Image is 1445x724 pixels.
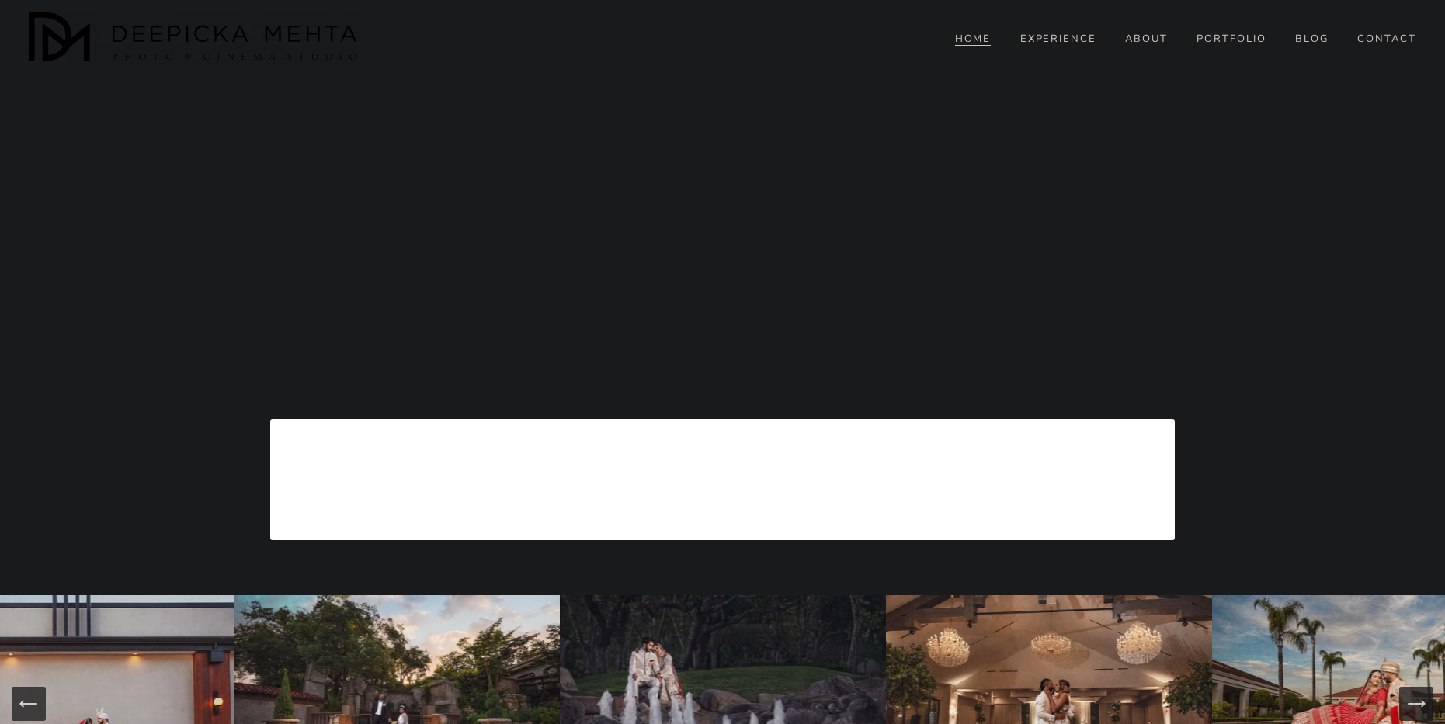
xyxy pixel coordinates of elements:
[1020,33,1097,47] a: EXPERIENCE
[1357,33,1416,47] a: CONTACT
[1399,687,1433,721] button: Next Slide
[1125,33,1168,47] a: ABOUT
[1295,33,1329,47] a: folder dropdown
[1295,33,1329,46] span: BLOG
[955,33,992,47] a: HOME
[29,12,363,66] img: Austin Wedding Photographer - Deepicka Mehta Photography &amp; Cinematography
[12,687,46,721] button: Previous Slide
[270,419,1175,540] iframe: DMP Wedding Lead Form
[1197,33,1266,47] a: PORTFOLIO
